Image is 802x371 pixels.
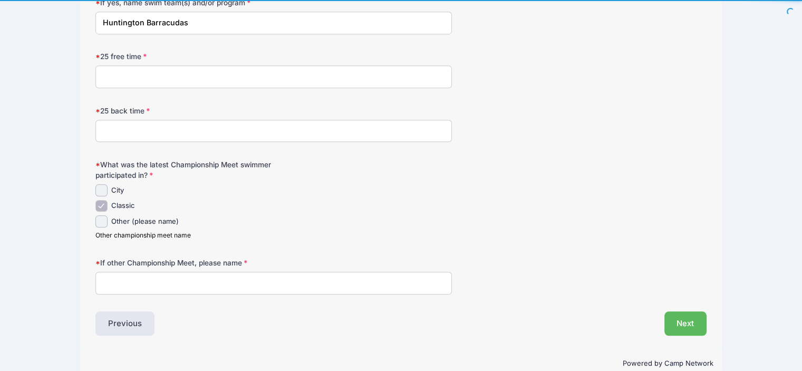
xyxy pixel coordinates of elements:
[95,231,452,240] div: Other championship meet name
[111,185,124,196] label: City
[95,159,299,181] label: What was the latest Championship Meet swimmer participated in?
[95,311,154,336] button: Previous
[664,311,707,336] button: Next
[111,216,179,227] label: Other (please name)
[95,106,299,116] label: 25 back time
[95,51,299,62] label: 25 free time
[111,201,134,211] label: Classic
[89,358,713,369] p: Powered by Camp Network
[95,258,299,268] label: If other Championship Meet, please name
